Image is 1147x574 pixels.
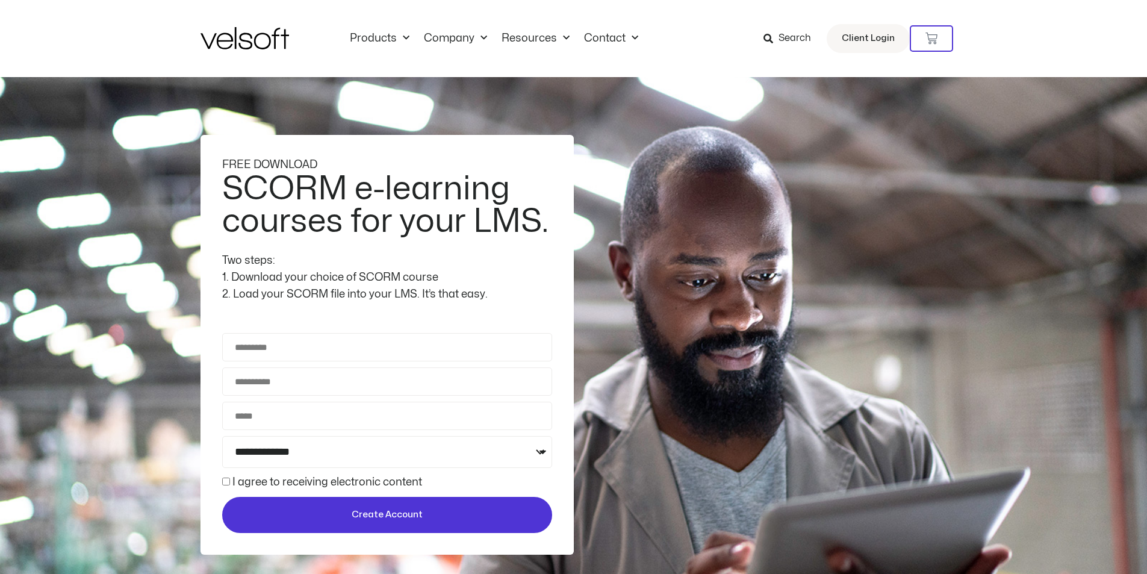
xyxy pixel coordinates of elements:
[352,508,423,522] span: Create Account
[417,32,494,45] a: CompanyMenu Toggle
[222,252,552,269] div: Two steps:
[343,32,417,45] a: ProductsMenu Toggle
[779,31,811,46] span: Search
[842,31,895,46] span: Client Login
[222,286,552,303] div: 2. Load your SCORM file into your LMS. It’s that easy.
[200,27,289,49] img: Velsoft Training Materials
[222,269,552,286] div: 1. Download your choice of SCORM course
[232,477,422,487] label: I agree to receiving electronic content
[222,497,552,533] button: Create Account
[222,157,552,173] div: FREE DOWNLOAD
[222,173,549,238] h2: SCORM e-learning courses for your LMS.
[577,32,645,45] a: ContactMenu Toggle
[494,32,577,45] a: ResourcesMenu Toggle
[827,24,910,53] a: Client Login
[763,28,819,49] a: Search
[343,32,645,45] nav: Menu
